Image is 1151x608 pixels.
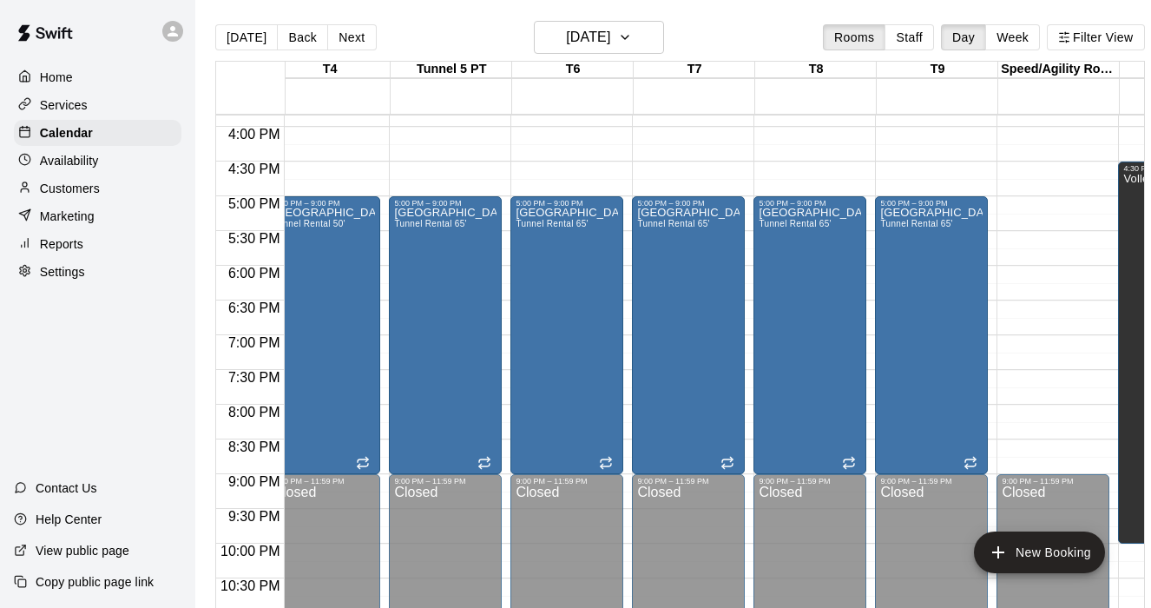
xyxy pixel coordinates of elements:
[720,456,734,470] span: Recurring event
[273,219,345,228] span: Tunnel Rental 50'
[14,148,181,174] a: Availability
[36,511,102,528] p: Help Center
[985,24,1040,50] button: Week
[974,532,1105,573] button: add
[534,21,664,54] button: [DATE]
[224,127,285,142] span: 4:00 PM
[759,477,861,486] div: 9:00 PM – 11:59 PM
[637,199,740,208] div: 5:00 PM – 9:00 PM
[516,219,588,228] span: Tunnel Rental 65'
[224,301,285,315] span: 6:30 PM
[36,479,97,497] p: Contact Us
[224,266,285,281] span: 6:00 PM
[273,199,375,208] div: 5:00 PM – 9:00 PM
[391,62,512,78] div: Tunnel 5 PT
[637,219,709,228] span: Tunnel Rental 65'
[327,24,376,50] button: Next
[40,180,100,197] p: Customers
[40,152,99,169] p: Availability
[40,208,95,225] p: Marketing
[267,196,380,474] div: 5:00 PM – 9:00 PM: Chicago Select
[880,219,952,228] span: Tunnel Rental 65'
[14,259,181,285] a: Settings
[510,196,623,474] div: 5:00 PM – 9:00 PM: Chicago Select
[224,196,285,211] span: 5:00 PM
[880,477,983,486] div: 9:00 PM – 11:59 PM
[356,456,370,470] span: Recurring event
[224,231,285,246] span: 5:30 PM
[224,474,285,489] span: 9:00 PM
[394,477,497,486] div: 9:00 PM – 11:59 PM
[634,62,755,78] div: T7
[14,231,181,257] a: Reports
[632,196,745,474] div: 5:00 PM – 9:00 PM: Chicago Select
[753,196,866,474] div: 5:00 PM – 9:00 PM: Chicago Select
[477,456,491,470] span: Recurring event
[842,456,856,470] span: Recurring event
[512,62,634,78] div: T6
[40,96,88,114] p: Services
[998,62,1120,78] div: Speed/Agility Room
[941,24,986,50] button: Day
[566,25,610,50] h6: [DATE]
[224,509,285,524] span: 9:30 PM
[277,24,328,50] button: Back
[759,199,861,208] div: 5:00 PM – 9:00 PM
[755,62,877,78] div: T8
[875,196,988,474] div: 5:00 PM – 9:00 PM: Chicago Select
[224,405,285,420] span: 8:00 PM
[964,456,977,470] span: Recurring event
[885,24,934,50] button: Staff
[14,92,181,118] a: Services
[1002,477,1104,486] div: 9:00 PM – 11:59 PM
[216,578,284,593] span: 10:30 PM
[14,175,181,202] a: Customers
[14,64,181,90] a: Home
[269,62,391,78] div: T4
[516,477,618,486] div: 9:00 PM – 11:59 PM
[759,219,831,228] span: Tunnel Rental 65'
[823,24,885,50] button: Rooms
[216,544,284,558] span: 10:00 PM
[14,203,181,229] a: Marketing
[394,199,497,208] div: 5:00 PM – 9:00 PM
[880,199,983,208] div: 5:00 PM – 9:00 PM
[224,335,285,350] span: 7:00 PM
[36,573,154,591] p: Copy public page link
[40,263,85,281] p: Settings
[14,120,181,146] a: Calendar
[1047,24,1144,50] button: Filter View
[40,69,73,86] p: Home
[394,219,466,228] span: Tunnel Rental 65'
[599,456,613,470] span: Recurring event
[224,370,285,385] span: 7:30 PM
[637,477,740,486] div: 9:00 PM – 11:59 PM
[40,235,83,253] p: Reports
[36,542,129,559] p: View public page
[40,124,93,142] p: Calendar
[516,199,618,208] div: 5:00 PM – 9:00 PM
[389,196,502,474] div: 5:00 PM – 9:00 PM: Chicago Select
[224,439,285,454] span: 8:30 PM
[877,62,998,78] div: T9
[224,162,285,176] span: 4:30 PM
[273,477,375,486] div: 9:00 PM – 11:59 PM
[215,24,278,50] button: [DATE]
